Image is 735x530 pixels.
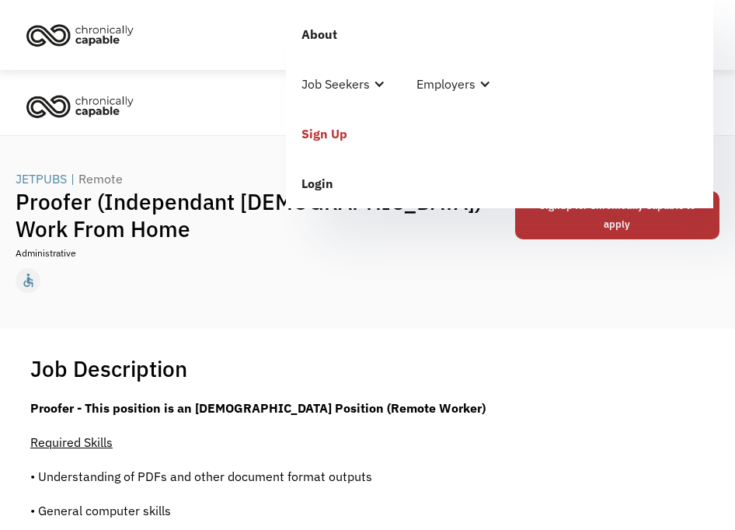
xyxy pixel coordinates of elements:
a: home [22,18,145,52]
h1: Proofer (Independant [DEMOGRAPHIC_DATA]) - Work From Home [16,188,515,242]
p: • General computer skills [30,501,681,520]
img: Chronically Capable logo [22,18,138,52]
div: accessible [20,269,37,292]
span: Required Skills [30,434,113,450]
h1: Job Description [30,355,187,382]
img: Chronically Capable logo [22,89,138,123]
div: Job Seekers [301,75,370,93]
div: Job Seekers [286,59,401,109]
div: Administrative [16,246,76,260]
a: Sign Up [286,109,713,159]
a: home [22,89,145,123]
strong: Proofer - This position is an [DEMOGRAPHIC_DATA] Position (Remote Worker) [30,400,486,416]
div: Remote [78,169,123,188]
div: | [71,169,75,188]
a: Login [286,159,713,208]
p: • Understanding of PDFs and other document format outputs [30,467,681,486]
a: About [286,9,713,59]
a: JETPUBS|Remote [16,169,127,188]
div: Employers [416,75,475,93]
a: Signup for Chronically Capable to apply [515,191,719,239]
div: JETPUBS [16,169,67,188]
div: Employers [401,59,507,109]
